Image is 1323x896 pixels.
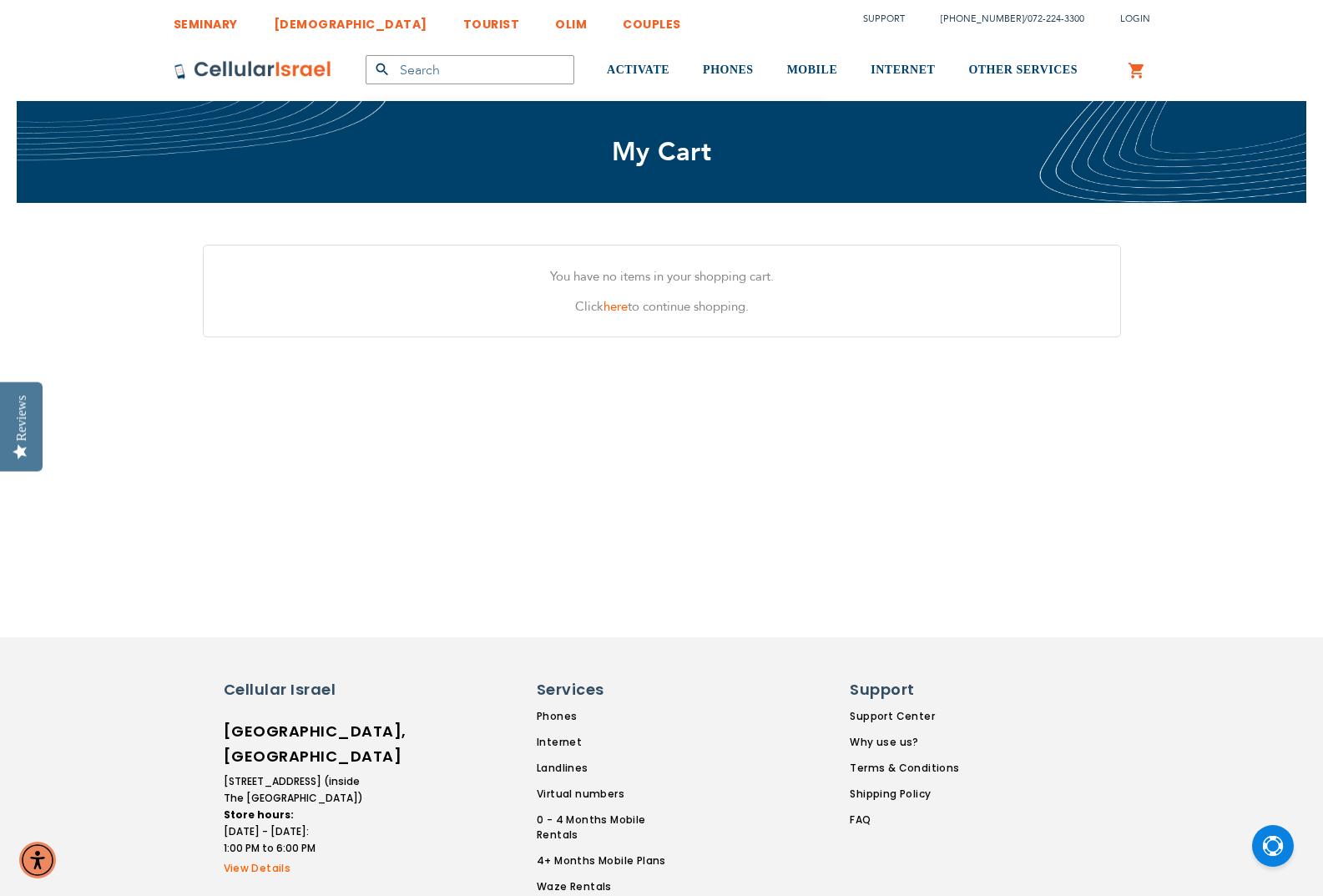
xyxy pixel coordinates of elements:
[607,63,669,76] span: ACTIVATE
[850,812,959,828] a: FAQ
[941,13,1024,25] a: [PHONE_NUMBER]
[537,679,679,701] h6: Services
[216,296,1108,317] p: Click to continue shopping.
[224,719,366,769] h6: [GEOGRAPHIC_DATA], [GEOGRAPHIC_DATA]
[850,735,959,750] a: Why use us?
[14,395,29,441] div: Reviews
[537,709,689,724] a: Phones
[174,4,238,35] a: SEMINARY
[863,13,905,25] a: Support
[850,679,949,701] h6: Support
[968,39,1078,102] a: OTHER SERVICES
[1120,13,1150,25] span: Login
[703,39,754,102] a: PHONES
[224,773,366,857] li: [STREET_ADDRESS] (inside The [GEOGRAPHIC_DATA]) [DATE] - [DATE]: 1:00 PM to 6:00 PM
[871,39,935,102] a: INTERNET
[537,787,689,802] a: Virtual numbers
[623,4,681,35] a: COUPLES
[224,861,366,876] a: View Details
[537,812,689,843] a: 0 - 4 Months Mobile Rentals
[366,55,574,84] input: Search
[174,60,332,80] img: Cellular Israel Logo
[224,679,366,701] h6: Cellular Israel
[274,4,427,35] a: [DEMOGRAPHIC_DATA]
[850,709,959,724] a: Support Center
[787,63,838,76] span: MOBILE
[703,63,754,76] span: PHONES
[537,735,689,750] a: Internet
[787,39,838,102] a: MOBILE
[924,7,1084,31] li: /
[1028,13,1084,25] a: 072-224-3300
[603,298,628,315] a: here
[607,39,669,102] a: ACTIVATE
[850,787,959,802] a: Shipping Policy
[612,134,712,170] span: My Cart
[537,761,689,776] a: Landlines
[871,63,935,76] span: INTERNET
[216,266,1108,287] p: You have no items in your shopping cart.
[463,4,520,35] a: TOURIST
[19,842,56,878] div: Accessibility Menu
[555,4,587,35] a: OLIM
[968,63,1078,76] span: OTHER SERVICES
[537,853,689,868] a: 4+ Months Mobile Plans
[537,879,689,894] a: Waze Rentals
[850,761,959,776] a: Terms & Conditions
[224,807,294,822] strong: Store hours:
